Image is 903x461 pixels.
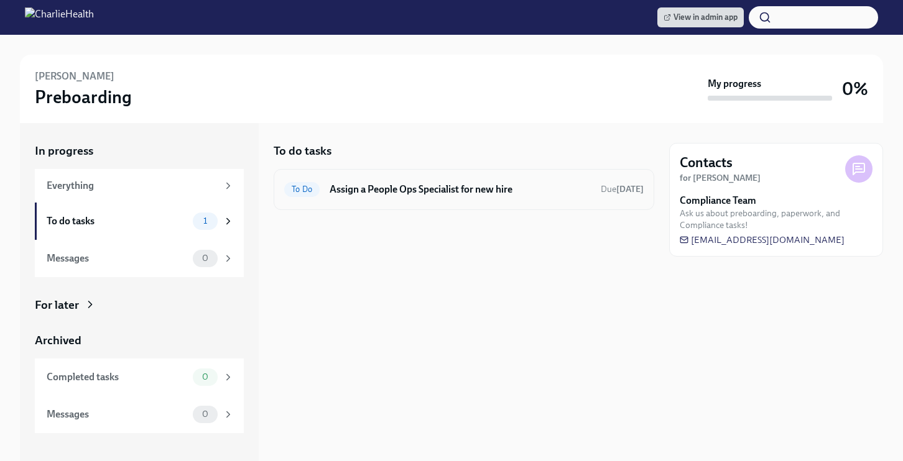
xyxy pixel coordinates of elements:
div: Messages [47,252,188,265]
span: 0 [195,372,216,381]
div: For later [35,297,79,313]
a: Archived [35,332,244,349]
span: To Do [284,185,320,194]
div: Everything [47,179,218,193]
h3: Preboarding [35,86,132,108]
span: Ask us about preboarding, paperwork, and Compliance tasks! [680,208,873,231]
div: Messages [47,408,188,421]
h3: 0% [842,78,868,100]
a: For later [35,297,244,313]
h6: [PERSON_NAME] [35,70,114,83]
a: To do tasks1 [35,203,244,240]
span: 1 [196,216,215,226]
strong: My progress [708,77,761,91]
span: 0 [195,409,216,419]
a: Everything [35,169,244,203]
strong: Compliance Team [680,194,756,208]
a: To DoAssign a People Ops Specialist for new hireDue[DATE] [284,180,644,199]
strong: for [PERSON_NAME] [680,173,761,183]
strong: [DATE] [616,184,644,194]
span: 0 [195,253,216,263]
h4: Contacts [680,153,733,172]
span: September 18th, 2025 09:00 [601,183,644,195]
a: View in admin app [657,7,744,27]
a: Completed tasks0 [35,358,244,396]
a: In progress [35,143,244,159]
img: CharlieHealth [25,7,94,27]
a: Messages0 [35,396,244,433]
div: Completed tasks [47,370,188,384]
div: To do tasks [47,214,188,228]
h5: To do tasks [274,143,331,159]
a: Messages0 [35,240,244,277]
a: [EMAIL_ADDRESS][DOMAIN_NAME] [680,234,845,246]
span: View in admin app [664,11,738,24]
span: Due [601,184,644,194]
h6: Assign a People Ops Specialist for new hire [330,183,591,196]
